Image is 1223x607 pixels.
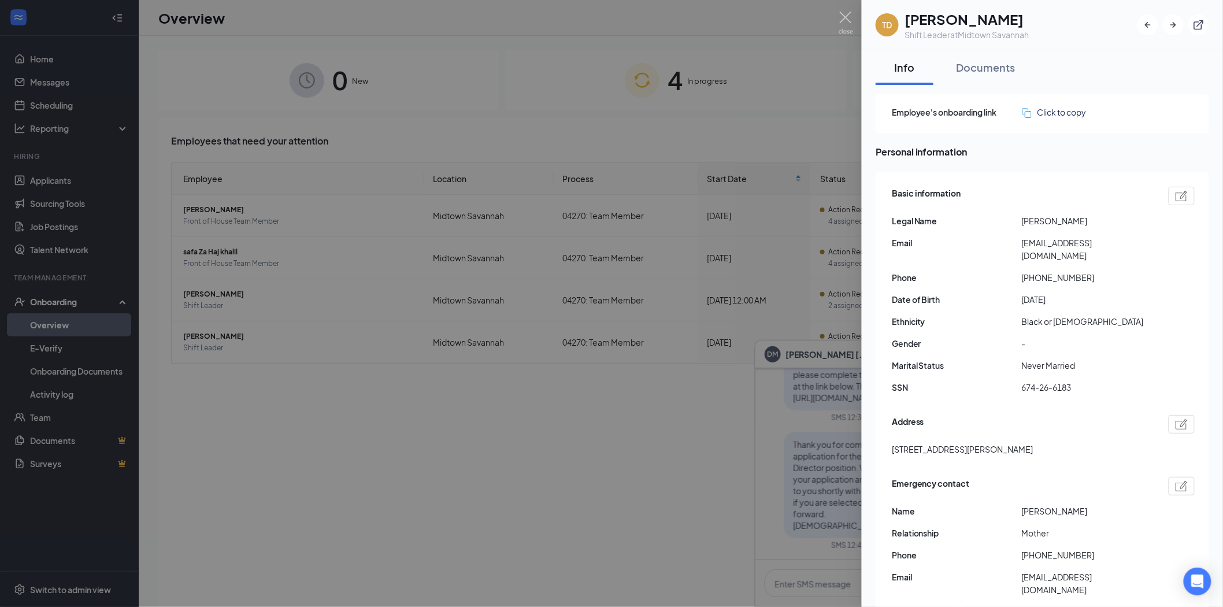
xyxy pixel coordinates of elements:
[1142,19,1154,31] svg: ArrowLeftNew
[892,106,1022,119] span: Employee's onboarding link
[892,359,1022,372] span: Marital Status
[1022,337,1152,350] span: -
[892,571,1022,583] span: Email
[892,549,1022,561] span: Phone
[1022,106,1087,119] button: Click to copy
[1022,549,1152,561] span: [PHONE_NUMBER]
[905,9,1029,29] h1: [PERSON_NAME]
[1022,214,1152,227] span: [PERSON_NAME]
[1022,293,1152,306] span: [DATE]
[1022,271,1152,284] span: [PHONE_NUMBER]
[1137,14,1158,35] button: ArrowLeftNew
[1022,527,1152,539] span: Mother
[892,527,1022,539] span: Relationship
[1022,108,1032,118] img: click-to-copy.71757273a98fde459dfc.svg
[887,60,922,75] div: Info
[1022,236,1152,262] span: [EMAIL_ADDRESS][DOMAIN_NAME]
[892,236,1022,249] span: Email
[1022,505,1152,517] span: [PERSON_NAME]
[1022,315,1152,328] span: Black or [DEMOGRAPHIC_DATA]
[892,337,1022,350] span: Gender
[892,187,961,205] span: Basic information
[883,19,892,31] div: TD
[892,443,1033,456] span: [STREET_ADDRESS][PERSON_NAME]
[1188,14,1209,35] button: ExternalLink
[876,145,1209,159] span: Personal information
[892,214,1022,227] span: Legal Name
[1184,568,1211,595] div: Open Intercom Messenger
[892,505,1022,517] span: Name
[1163,14,1184,35] button: ArrowRight
[892,271,1022,284] span: Phone
[1168,19,1179,31] svg: ArrowRight
[957,60,1016,75] div: Documents
[1193,19,1205,31] svg: ExternalLink
[905,29,1029,40] div: Shift Leader at Midtown Savannah
[1022,381,1152,394] span: 674-26-6183
[892,315,1022,328] span: Ethnicity
[892,477,970,495] span: Emergency contact
[1022,359,1152,372] span: Never Married
[1022,571,1152,596] span: [EMAIL_ADDRESS][DOMAIN_NAME]
[892,293,1022,306] span: Date of Birth
[892,415,924,434] span: Address
[892,381,1022,394] span: SSN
